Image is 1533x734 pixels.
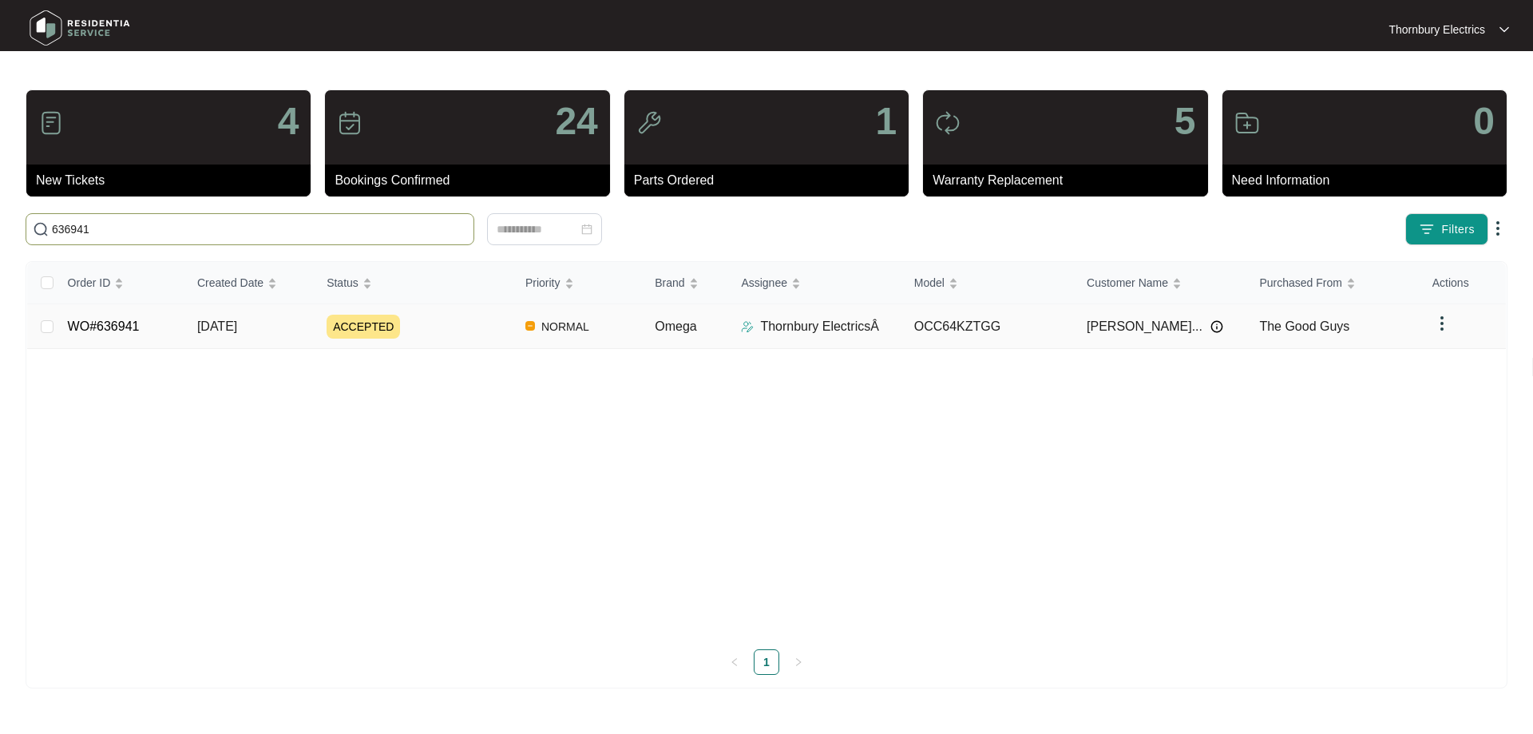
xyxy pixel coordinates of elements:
img: icon [1234,110,1260,136]
p: 1 [875,102,897,141]
span: [PERSON_NAME]... [1087,317,1202,336]
span: Brand [655,274,684,292]
span: Model [914,274,945,292]
a: WO#636941 [68,319,140,333]
img: search-icon [33,221,49,237]
p: Parts Ordered [634,171,909,190]
th: Purchased From [1246,262,1419,304]
span: Order ID [68,274,111,292]
img: icon [337,110,362,136]
span: Purchased From [1259,274,1341,292]
th: Assignee [728,262,901,304]
p: Thornbury ElectricsÂ [760,317,879,336]
img: Assigner Icon [741,320,754,333]
p: 0 [1473,102,1495,141]
img: dropdown arrow [1432,314,1452,333]
img: Vercel Logo [525,321,535,331]
td: OCC64KZTGG [901,304,1074,349]
span: right [794,657,803,667]
span: Created Date [197,274,263,292]
span: Assignee [741,274,787,292]
img: residentia service logo [24,4,136,52]
th: Status [314,262,513,304]
p: Warranty Replacement [933,171,1207,190]
th: Brand [642,262,728,304]
span: Customer Name [1087,274,1168,292]
img: dropdown arrow [1488,219,1507,238]
p: 5 [1175,102,1196,141]
span: Omega [655,319,696,333]
th: Priority [513,262,642,304]
p: Bookings Confirmed [335,171,609,190]
p: Thornbury Electrics [1388,22,1485,38]
button: left [722,649,747,675]
li: Previous Page [722,649,747,675]
li: 1 [754,649,779,675]
p: 24 [555,102,597,141]
input: Search by Order Id, Assignee Name, Customer Name, Brand and Model [52,220,467,238]
span: Priority [525,274,561,292]
img: icon [935,110,961,136]
span: NORMAL [535,317,596,336]
span: Status [327,274,358,292]
th: Actions [1420,262,1506,304]
button: right [786,649,811,675]
th: Model [901,262,1074,304]
span: Filters [1441,221,1475,238]
th: Order ID [55,262,184,304]
p: Need Information [1232,171,1507,190]
button: filter iconFilters [1405,213,1488,245]
img: icon [636,110,662,136]
img: icon [38,110,64,136]
li: Next Page [786,649,811,675]
th: Customer Name [1074,262,1246,304]
img: Info icon [1210,320,1223,333]
a: 1 [755,650,778,674]
img: dropdown arrow [1499,26,1509,34]
span: The Good Guys [1259,319,1349,333]
p: New Tickets [36,171,311,190]
th: Created Date [184,262,314,304]
span: [DATE] [197,319,237,333]
span: left [730,657,739,667]
p: 4 [278,102,299,141]
span: ACCEPTED [327,315,400,339]
img: filter icon [1419,221,1435,237]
